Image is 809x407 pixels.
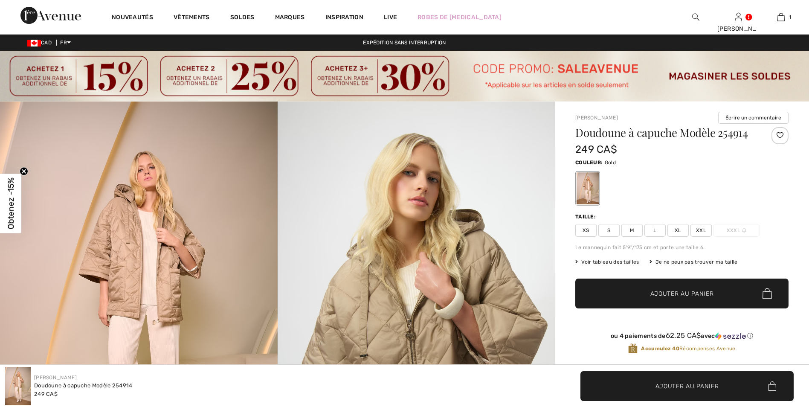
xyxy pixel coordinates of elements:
[742,228,746,233] img: ring-m.svg
[6,178,16,230] span: Obtenez -15%
[768,381,776,391] img: Bag.svg
[763,288,772,299] img: Bag.svg
[760,12,802,22] a: 1
[789,13,791,21] span: 1
[575,127,753,138] h1: Doudoune à capuche Modèle 254914
[575,331,789,340] div: ou 4 paiements de avec
[650,289,714,298] span: Ajouter au panier
[735,12,742,22] img: Mes infos
[325,14,363,23] span: Inspiration
[230,14,255,23] a: Soldes
[628,343,638,355] img: Récompenses Avenue
[735,13,742,21] a: Se connecter
[34,375,77,381] a: [PERSON_NAME]
[641,346,679,352] strong: Accumulez 40
[655,381,719,390] span: Ajouter au panier
[715,332,746,340] img: Sezzle
[20,7,81,24] img: 1ère Avenue
[667,224,689,237] span: XL
[112,14,153,23] a: Nouveautés
[580,371,794,401] button: Ajouter au panier
[692,12,699,22] img: recherche
[666,331,701,340] span: 62.25 CA$
[27,40,41,47] img: Canadian Dollar
[621,224,643,237] span: M
[34,391,58,397] span: 249 CA$
[60,40,71,46] span: FR
[650,258,738,266] div: Je ne peux pas trouver ma taille
[718,112,789,124] button: Écrire un commentaire
[174,14,210,23] a: Vêtements
[575,213,597,221] div: Taille:
[598,224,620,237] span: S
[27,40,55,46] span: CAD
[34,381,133,390] div: Doudoune à capuche Modèle 254914
[384,13,397,22] a: Live
[575,258,639,266] span: Voir tableau des tailles
[575,143,617,155] span: 249 CA$
[605,160,616,166] span: Gold
[641,345,735,352] span: Récompenses Avenue
[644,224,666,237] span: L
[777,12,785,22] img: Mon panier
[575,115,618,121] a: [PERSON_NAME]
[755,343,800,364] iframe: Ouvre un widget dans lequel vous pouvez chatter avec l’un de nos agents
[5,367,31,405] img: Doudoune &agrave; Capuche mod&egrave;le 254914
[575,244,789,251] div: Le mannequin fait 5'9"/175 cm et porte une taille 6.
[575,224,597,237] span: XS
[20,167,28,176] button: Close teaser
[275,14,305,23] a: Marques
[418,13,502,22] a: Robes de [MEDICAL_DATA]
[717,24,759,33] div: [PERSON_NAME]
[575,160,603,166] span: Couleur:
[575,279,789,308] button: Ajouter au panier
[577,172,599,204] div: Gold
[690,224,712,237] span: XXL
[713,224,760,237] span: XXXL
[575,331,789,343] div: ou 4 paiements de62.25 CA$avecSezzle Cliquez pour en savoir plus sur Sezzle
